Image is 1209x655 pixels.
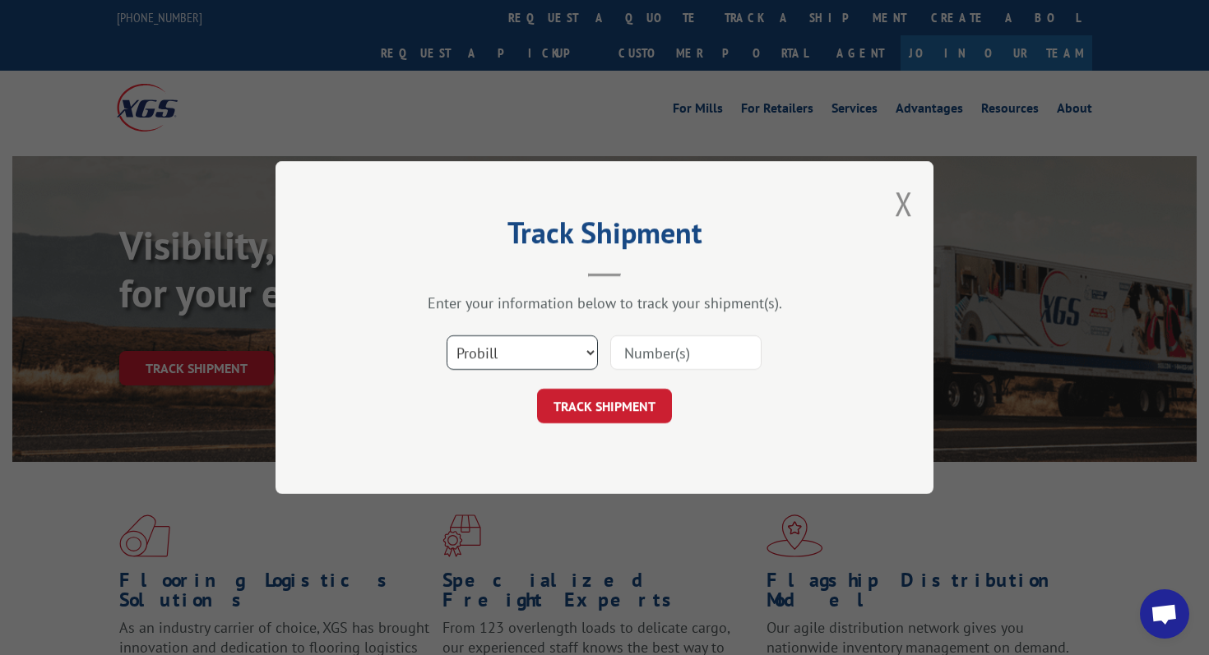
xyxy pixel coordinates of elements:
button: TRACK SHIPMENT [537,389,672,423]
div: Enter your information below to track your shipment(s). [358,293,851,312]
h2: Track Shipment [358,221,851,252]
input: Number(s) [610,335,762,370]
a: Open chat [1140,589,1189,639]
button: Close modal [895,182,913,225]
